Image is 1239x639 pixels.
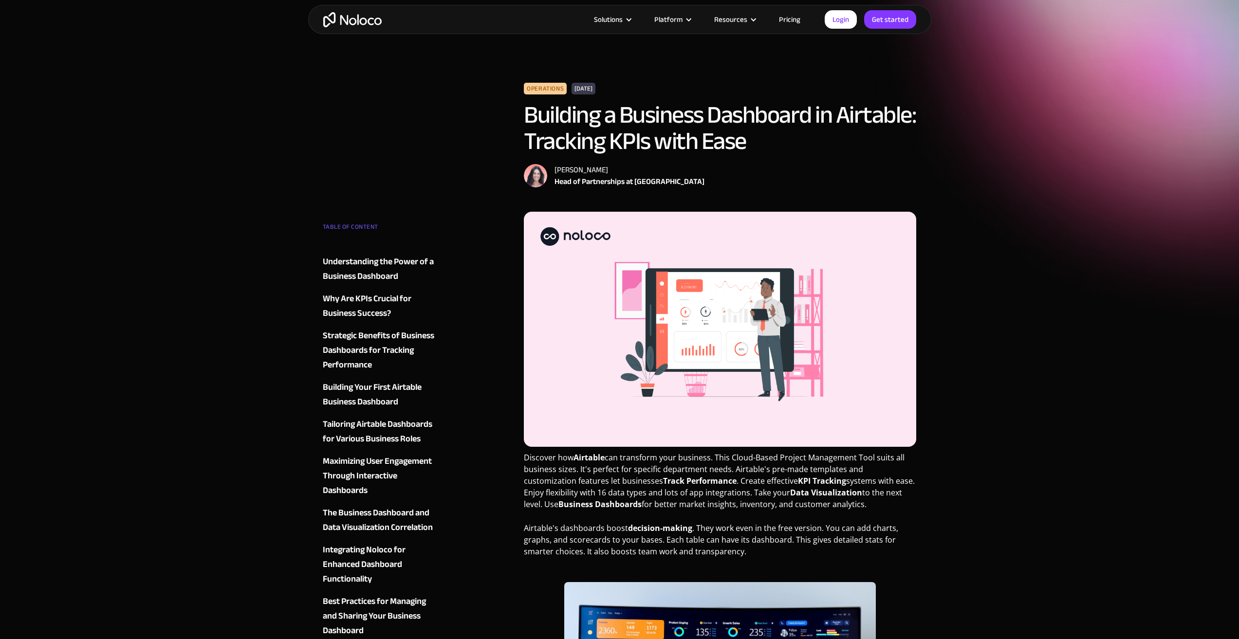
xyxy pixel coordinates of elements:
a: Strategic Benefits of Business Dashboards for Tracking Performance [323,329,441,372]
a: Get started [864,10,916,29]
strong: KPI Tracking [798,475,846,486]
a: Pricing [767,13,813,26]
div: Head of Partnerships at [GEOGRAPHIC_DATA] [555,176,704,187]
a: Tailoring Airtable Dashboards for Various Business Roles [323,417,441,446]
div: Platform [654,13,683,26]
a: Understanding the Power of a Business Dashboard [323,255,441,284]
strong: Business Dashboards [558,499,642,510]
div: Platform [642,13,702,26]
div: Operations [524,83,567,94]
div: TABLE OF CONTENT [323,219,441,239]
a: Building Your First Airtable Business Dashboard [323,380,441,409]
a: Why Are KPIs Crucial for Business Success? [323,292,441,321]
p: Airtable's dashboards boost . They work even in the free version. You can add charts, graphs, and... [524,522,917,565]
p: Discover how can transform your business. This Cloud-Based Project Management Tool suits all busi... [524,452,917,517]
a: Best Practices for Managing and Sharing Your Business Dashboard [323,594,441,638]
strong: Data Visualization [790,487,862,498]
div: Solutions [594,13,623,26]
strong: Airtable [573,452,605,463]
div: Resources [702,13,767,26]
strong: Track Performance [663,475,737,486]
h1: Building a Business Dashboard in Airtable: Tracking KPIs with Ease [524,102,917,154]
div: Resources [714,13,747,26]
a: Maximizing User Engagement Through Interactive Dashboards [323,454,441,498]
a: Login [825,10,857,29]
div: [PERSON_NAME] [555,164,704,176]
div: Solutions [582,13,642,26]
div: [DATE] [572,83,595,94]
a: home [323,12,382,27]
a: The Business Dashboard and Data Visualization Correlation [323,506,441,535]
a: Integrating Noloco for Enhanced Dashboard Functionality [323,543,441,586]
strong: decision-making [628,523,692,533]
